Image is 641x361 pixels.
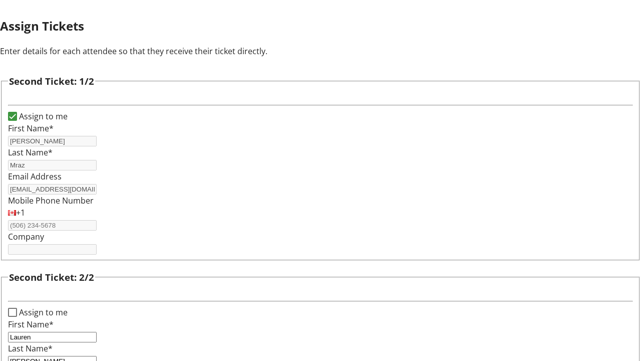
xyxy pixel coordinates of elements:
label: First Name* [8,319,54,330]
label: Last Name* [8,343,53,354]
label: Last Name* [8,147,53,158]
label: Company [8,231,44,242]
h3: Second Ticket: 2/2 [9,270,94,284]
input: (506) 234-5678 [8,220,97,231]
label: Assign to me [17,306,68,318]
label: First Name* [8,123,54,134]
h3: Second Ticket: 1/2 [9,74,94,88]
label: Mobile Phone Number [8,195,94,206]
label: Email Address [8,171,62,182]
label: Assign to me [17,110,68,122]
